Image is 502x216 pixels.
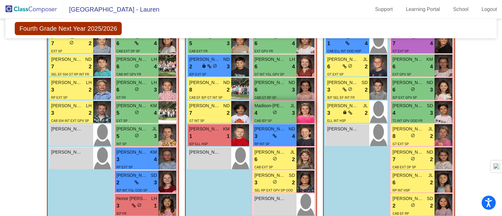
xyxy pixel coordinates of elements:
[15,22,122,35] span: Fourth Grade Next Year 2025/2026
[116,79,148,86] span: [PERSON_NAME]
[254,56,286,63] span: [PERSON_NAME]
[189,73,206,76] span: IEP EXT SP
[254,63,257,71] span: 6
[393,155,395,164] span: 7
[150,103,157,109] span: KM
[254,79,286,86] span: [PERSON_NAME]
[151,56,157,63] span: LH
[51,103,83,109] span: [PERSON_NAME]
[393,142,409,146] span: GT EXT SP
[51,126,83,132] span: [PERSON_NAME]
[51,119,89,123] span: CAB 504 INT EXT GPV SP
[116,202,119,210] span: 3
[189,50,208,53] span: CAB EXT FR
[189,132,192,140] span: 1
[363,103,368,109] span: JL
[116,63,119,71] span: 6
[116,212,126,215] span: IEP FR
[51,50,62,53] span: EXT SP
[89,40,92,48] span: 2
[89,86,92,94] span: 2
[189,56,221,63] span: [PERSON_NAME] [PERSON_NAME]
[254,40,257,48] span: 6
[292,132,295,140] span: 4
[365,86,368,94] span: 2
[254,189,293,199] span: SEL RP EXT GPV DP OOD SP
[327,109,330,117] span: 3
[189,96,222,99] span: CAB EF IEP GT INT SP
[393,195,424,202] span: [PERSON_NAME]
[86,103,92,109] span: LH
[151,79,157,86] span: LH
[292,63,295,71] span: 4
[327,50,361,53] span: CAB ELL INT OOD HSP
[189,142,208,146] span: IEP ELL HSP
[51,109,54,117] span: 3
[189,40,192,48] span: 5
[254,86,257,94] span: 6
[254,142,270,146] span: RP INT SP
[393,73,411,76] span: EXT GPV SP
[411,156,415,161] span: do_not_disturb_alt
[116,155,119,164] span: 3
[411,203,415,207] span: do_not_disturb_alt
[448,4,473,14] a: School
[427,195,433,202] span: SD
[227,63,230,71] span: 3
[254,73,284,76] span: GT INT YGL GPV SP
[116,142,126,146] span: INT SP
[426,56,433,63] span: KM
[151,172,157,179] span: SD
[154,179,157,187] span: 3
[430,63,433,71] span: 4
[116,179,119,187] span: 2
[393,172,424,179] span: [PERSON_NAME] [PERSON_NAME]
[213,64,217,68] span: do_not_disturb_alt
[152,126,157,132] span: JL
[393,149,424,155] span: [PERSON_NAME]
[51,96,67,99] span: RP EXT SP
[393,79,424,86] span: [PERSON_NAME]
[273,110,277,114] span: do_not_disturb_alt
[430,202,433,210] span: 2
[86,79,92,86] span: LH
[116,50,140,53] span: CAB EXT DP SP
[327,96,355,99] span: IEP SEL EF INT FR
[227,86,230,94] span: 2
[116,132,119,140] span: 5
[327,126,359,132] span: [PERSON_NAME]
[135,110,139,114] span: do_not_disturb_alt
[254,132,257,140] span: 3
[189,109,192,117] span: 7
[189,119,205,123] span: GT INT SP
[254,119,272,123] span: CAB IEP SP
[189,86,192,94] span: 8
[189,149,221,155] span: [PERSON_NAME]
[393,103,424,109] span: [PERSON_NAME]
[116,189,147,192] span: IEP INT YGL OOD SP
[290,103,295,109] span: JL
[348,87,352,91] span: do_not_disturb_alt
[189,63,192,71] span: 2
[327,103,359,109] span: [PERSON_NAME] De La [PERSON_NAME]
[477,4,502,14] a: Logout
[227,40,230,48] span: 3
[430,132,433,140] span: 2
[154,40,157,48] span: 4
[69,40,74,45] span: do_not_disturb_alt
[254,96,276,99] span: CAB GT RP SP
[154,63,157,71] span: 4
[393,119,423,123] span: T2 INT GPV OOD FR
[393,40,395,48] span: 7
[427,149,433,155] span: ND
[51,149,83,155] span: [PERSON_NAME]
[393,202,395,210] span: 2
[116,195,148,202] span: Honor [PERSON_NAME]
[116,166,133,169] span: RP EXT SP
[137,203,142,207] span: do_not_disturb_alt
[289,56,295,63] span: LH
[116,103,148,109] span: [PERSON_NAME]
[154,202,157,210] span: 1
[254,195,286,202] span: [PERSON_NAME]
[365,40,368,48] span: 4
